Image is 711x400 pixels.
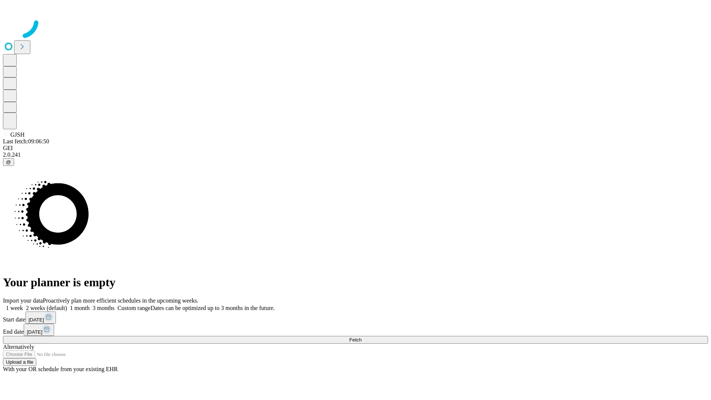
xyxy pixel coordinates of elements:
[3,311,708,324] div: Start date
[43,297,198,304] span: Proactively plan more efficient schedules in the upcoming weeks.
[6,159,11,165] span: @
[27,329,42,335] span: [DATE]
[70,305,90,311] span: 1 month
[24,324,54,336] button: [DATE]
[26,311,56,324] button: [DATE]
[3,138,49,144] span: Last fetch: 09:06:50
[3,324,708,336] div: End date
[3,145,708,151] div: GEI
[93,305,114,311] span: 3 months
[117,305,150,311] span: Custom range
[29,317,44,323] span: [DATE]
[6,305,23,311] span: 1 week
[3,158,14,166] button: @
[3,297,43,304] span: Import your data
[3,366,118,372] span: With your OR schedule from your existing EHR
[3,336,708,344] button: Fetch
[3,344,34,350] span: Alternatively
[3,358,36,366] button: Upload a file
[3,276,708,289] h1: Your planner is empty
[3,151,708,158] div: 2.0.241
[10,131,24,138] span: GJSH
[151,305,275,311] span: Dates can be optimized up to 3 months in the future.
[349,337,361,343] span: Fetch
[26,305,67,311] span: 2 weeks (default)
